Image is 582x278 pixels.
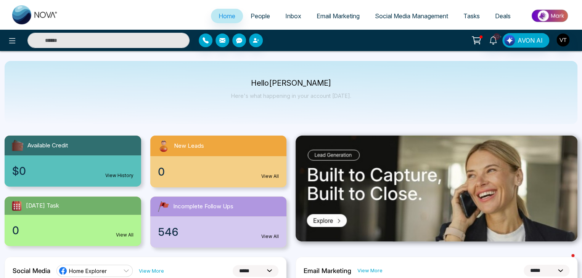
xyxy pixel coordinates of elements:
[463,12,480,20] span: Tasks
[495,12,511,20] span: Deals
[251,12,270,20] span: People
[243,9,278,23] a: People
[12,163,26,179] span: $0
[156,200,170,213] img: followUps.svg
[357,267,383,274] a: View More
[146,136,291,187] a: New Leads0View All
[502,33,549,48] button: AVON AI
[156,139,171,153] img: newLeads.svg
[219,12,235,20] span: Home
[317,12,360,20] span: Email Marketing
[456,9,487,23] a: Tasks
[116,232,133,238] a: View All
[367,9,456,23] a: Social Media Management
[174,142,204,150] span: New Leads
[158,224,178,240] span: 546
[13,267,50,275] h2: Social Media
[261,173,279,180] a: View All
[26,201,59,210] span: [DATE] Task
[375,12,448,20] span: Social Media Management
[158,164,165,180] span: 0
[261,233,279,240] a: View All
[173,202,233,211] span: Incomplete Follow Ups
[231,93,351,99] p: Here's what happening in your account [DATE].
[493,33,500,40] span: 10+
[556,34,569,46] img: User Avatar
[296,136,577,241] img: .
[278,9,309,23] a: Inbox
[12,222,19,238] span: 0
[309,9,367,23] a: Email Marketing
[146,197,291,248] a: Incomplete Follow Ups546View All
[27,141,68,150] span: Available Credit
[304,267,351,275] h2: Email Marketing
[518,36,543,45] span: AVON AI
[69,267,107,275] span: Home Explorer
[105,172,133,179] a: View History
[11,139,24,152] img: availableCredit.svg
[487,9,518,23] a: Deals
[556,252,574,270] iframe: Intercom live chat
[504,35,515,46] img: Lead Flow
[12,5,58,24] img: Nova CRM Logo
[484,33,502,46] a: 10+
[139,267,164,275] a: View More
[231,80,351,86] p: Hello [PERSON_NAME]
[11,200,23,212] img: todayTask.svg
[285,12,301,20] span: Inbox
[522,7,577,24] img: Market-place.gif
[211,9,243,23] a: Home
